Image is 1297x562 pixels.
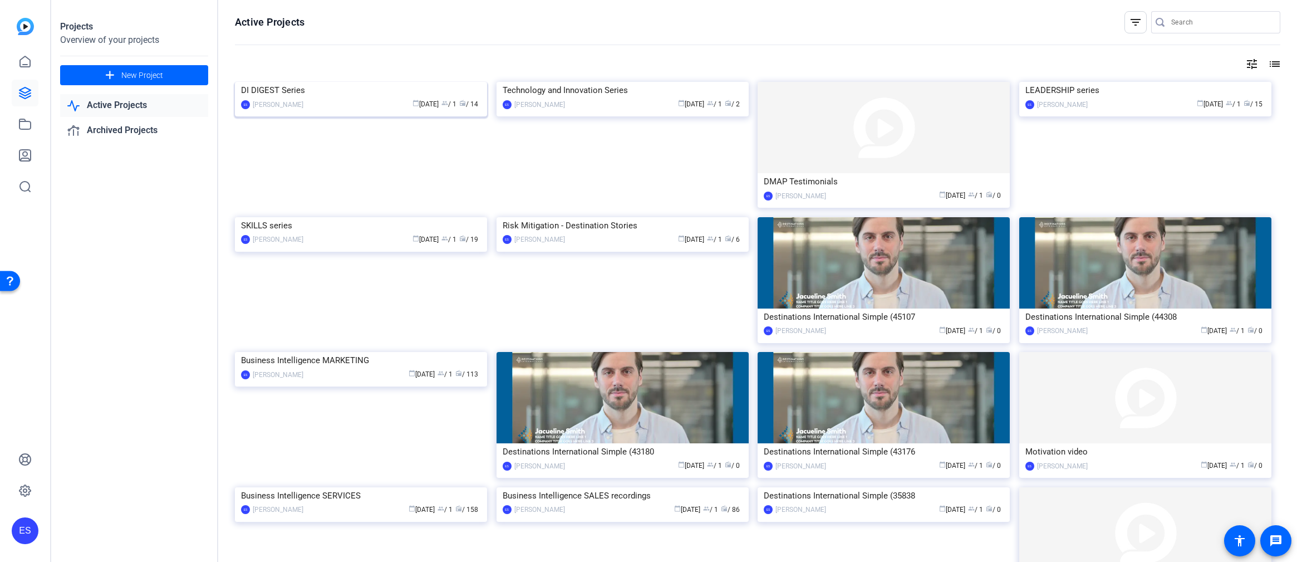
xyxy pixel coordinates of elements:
span: radio [1247,461,1254,468]
div: Destinations International Simple (43176 [764,443,1004,460]
span: [DATE] [1197,100,1223,108]
div: ES [503,505,512,514]
span: radio [459,235,466,242]
span: / 1 [968,462,983,470]
span: / 1 [441,236,456,243]
span: group [1230,326,1236,333]
div: ES [764,505,773,514]
span: radio [725,235,731,242]
div: ES [1025,462,1034,471]
span: group [441,235,448,242]
span: calendar_today [412,100,419,106]
span: / 0 [986,192,1001,199]
div: Overview of your projects [60,33,208,47]
div: ES [764,326,773,335]
div: ES [764,192,773,201]
div: ES [12,517,38,544]
div: ES [241,505,250,514]
span: calendar_today [678,100,685,106]
div: ES [503,462,512,471]
span: calendar_today [1197,100,1203,106]
span: group [438,370,444,377]
span: [DATE] [678,462,704,470]
div: [PERSON_NAME] [775,504,826,515]
span: radio [1244,100,1250,106]
span: / 0 [986,462,1001,470]
a: Active Projects [60,94,208,117]
div: ES [503,235,512,244]
span: / 0 [1247,462,1262,470]
span: calendar_today [939,461,946,468]
span: [DATE] [678,100,704,108]
span: / 14 [459,100,478,108]
span: [DATE] [674,506,700,514]
span: group [703,505,710,512]
div: Destinations International Simple (35838 [764,487,1004,504]
button: New Project [60,65,208,85]
span: radio [725,100,731,106]
span: / 1 [968,506,983,514]
span: / 1 [1230,327,1245,335]
div: ES [1025,326,1034,335]
span: group [968,326,975,333]
span: radio [725,461,731,468]
span: [DATE] [939,506,965,514]
span: group [707,100,714,106]
span: radio [986,326,993,333]
span: / 1 [438,506,453,514]
div: Business Intelligence MARKETING [241,352,481,369]
span: / 15 [1244,100,1262,108]
span: radio [986,461,993,468]
mat-icon: message [1269,534,1283,548]
span: [DATE] [409,506,435,514]
span: / 1 [441,100,456,108]
div: SKILLS series [241,217,481,234]
span: / 113 [455,370,478,378]
div: [PERSON_NAME] [1037,461,1088,472]
mat-icon: accessibility [1233,534,1246,548]
span: group [968,191,975,198]
span: group [707,461,714,468]
div: Destinations International Simple (44308 [1025,309,1265,325]
span: / 1 [1230,462,1245,470]
span: New Project [121,70,163,81]
mat-icon: tune [1245,57,1259,71]
span: / 1 [703,506,718,514]
span: / 1 [968,327,983,335]
span: / 0 [1247,327,1262,335]
div: Technology and Innovation Series [503,82,743,99]
div: ES [503,100,512,109]
div: ES [1025,100,1034,109]
img: blue-gradient.svg [17,18,34,35]
div: ES [241,100,250,109]
div: [PERSON_NAME] [253,234,303,245]
span: / 0 [986,506,1001,514]
span: group [441,100,448,106]
div: DMAP Testimonials [764,173,1004,190]
span: group [1230,461,1236,468]
div: [PERSON_NAME] [775,190,826,202]
span: / 2 [725,100,740,108]
div: [PERSON_NAME] [514,461,565,472]
div: Risk Mitigation - Destination Stories [503,217,743,234]
span: radio [986,505,993,512]
span: calendar_today [1201,461,1207,468]
div: ES [241,370,250,379]
span: / 19 [459,236,478,243]
span: [DATE] [1201,462,1227,470]
span: calendar_today [409,505,415,512]
div: ES [241,235,250,244]
span: calendar_today [678,235,685,242]
span: / 1 [438,370,453,378]
span: group [968,505,975,512]
span: group [438,505,444,512]
span: calendar_today [939,191,946,198]
div: ES [764,462,773,471]
span: / 0 [986,327,1001,335]
input: Search [1171,16,1271,29]
span: radio [455,505,462,512]
span: [DATE] [1201,327,1227,335]
span: radio [1247,326,1254,333]
span: [DATE] [678,236,704,243]
span: calendar_today [939,326,946,333]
